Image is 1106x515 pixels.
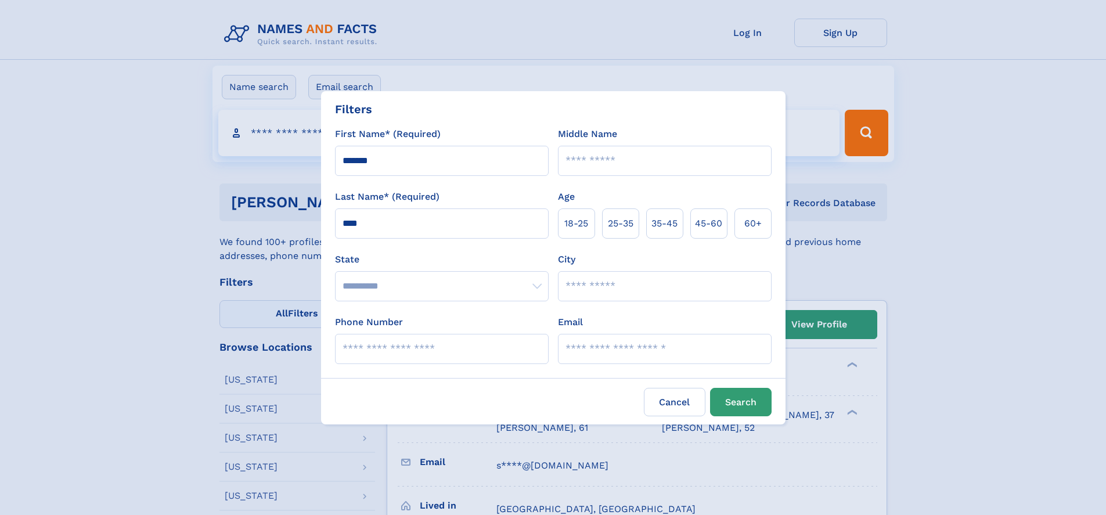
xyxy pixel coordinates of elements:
[335,315,403,329] label: Phone Number
[558,253,575,266] label: City
[335,127,441,141] label: First Name* (Required)
[744,217,762,231] span: 60+
[710,388,772,416] button: Search
[651,217,678,231] span: 35‑45
[335,100,372,118] div: Filters
[558,127,617,141] label: Middle Name
[558,190,575,204] label: Age
[644,388,705,416] label: Cancel
[558,315,583,329] label: Email
[695,217,722,231] span: 45‑60
[564,217,588,231] span: 18‑25
[335,190,439,204] label: Last Name* (Required)
[608,217,633,231] span: 25‑35
[335,253,549,266] label: State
